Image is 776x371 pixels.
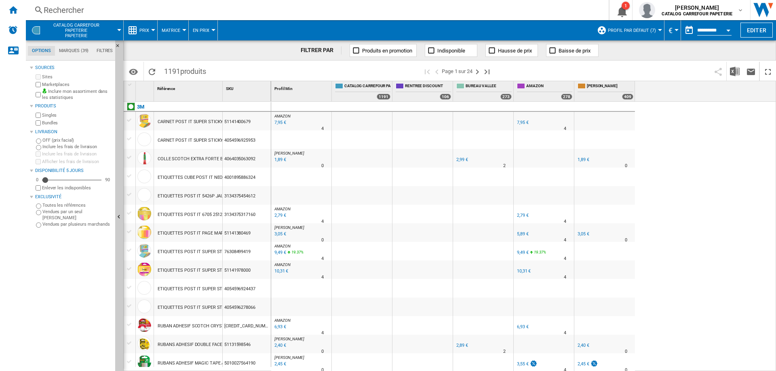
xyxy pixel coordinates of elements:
[36,74,41,80] input: Sites
[503,348,506,356] div: Délai de livraison : 2 jours
[608,28,656,33] span: Profil par défaut (7)
[158,243,293,261] div: ETIQUETTES POST IT SUPER STICK MIAMI 6546SMI MULTICOLORE
[36,159,41,164] input: Afficher les frais de livraison
[273,249,286,257] div: Mise à jour : jeudi 21 août 2025 01:13
[668,20,677,40] div: €
[158,261,464,280] div: ETIQUETTES POST IT SUPER STICKY CAPE TOWN 6910SSYPOG 3M ETIQUETTES POST IT SUPER STICKY [GEOGRAPH...
[625,236,627,244] div: Délai de livraison : 0 jour
[274,114,290,118] span: AMAZON
[437,48,465,54] span: Indisponible
[223,168,271,186] div: 4001895886324
[576,81,635,101] div: [PERSON_NAME] 409 offers sold by LECLERC
[533,249,538,258] i: %
[517,250,528,255] div: 9,49 €
[516,267,531,275] div: 10,31 €
[223,112,271,130] div: 51141400679
[158,280,290,298] div: ETIQUETTES POST IT SUPER STICKY PLAYFUL BP1229 ASSORTIS
[740,23,773,38] button: Editer
[223,149,271,168] div: 4064035063092
[273,81,331,94] div: Sort None
[42,209,112,221] label: Vendues par un seul [PERSON_NAME]
[668,26,673,35] span: €
[273,342,286,350] div: Mise à jour : jeudi 21 août 2025 04:23
[157,86,175,91] span: Référence
[440,94,451,100] div: 106 offers sold by RENTREE DISCOUNT
[394,81,453,101] div: RENTREE DISCOUNT 106 offers sold by RENTREE DISCOUNT
[125,64,141,79] button: Options
[224,81,271,94] div: Sort None
[273,212,286,220] div: Mise à jour : jeudi 21 août 2025 00:38
[115,40,125,55] button: Masquer
[223,316,271,335] div: [CREDIT_CARD_NUMBER]
[321,255,324,263] div: Délai de livraison : 4 jours
[103,177,112,183] div: 90
[223,242,271,260] div: 76308499419
[223,186,271,205] div: 3134375454612
[36,120,41,126] input: Bundles
[578,343,589,348] div: 2,40 €
[482,62,492,81] button: Dernière page
[301,46,342,54] div: FILTRER PAR
[36,151,41,157] input: Inclure les frais de livraison
[274,337,304,341] span: [PERSON_NAME]
[405,83,451,90] span: RENTREE DISCOUNT
[608,20,660,40] button: Profil par défaut (7)
[321,218,324,226] div: Délai de livraison : 4 jours
[223,130,271,149] div: 4054596925953
[516,119,528,127] div: 7,95 €
[274,355,304,360] span: [PERSON_NAME]
[8,25,18,35] img: alerts-logo.svg
[517,213,528,218] div: 2,79 €
[274,244,290,248] span: AMAZON
[622,94,633,100] div: 409 offers sold by LECLERC
[158,335,268,354] div: RUBANS ADHESIF DOUBLE FACE A1131 TRANSPARENT
[578,361,589,367] div: 2,45 €
[36,113,41,118] input: Singles
[377,94,390,100] div: 1191 offers sold by CATALOG CARREFOUR PAPETERIE
[226,86,234,91] span: SKU
[321,329,324,337] div: Délai de livraison : 4 jours
[30,20,119,40] div: CATALOG CARREFOUR PAPETERIEPapeterie
[515,81,574,101] div: AMAZON 278 offers sold by AMAZON
[517,361,528,367] div: 3,55 €
[432,62,442,81] button: >Page précédente
[158,150,267,168] div: COLLE SCOTCH EXTRA FORTE BP1337 TRANSPARENT
[36,138,41,144] input: OFF (prix facial)
[516,249,528,257] div: 9,49 €
[472,62,482,81] button: Page suivante
[422,62,432,81] button: Première page
[576,156,589,164] div: 1,89 €
[564,236,566,244] div: Délai de livraison : 4 jours
[760,62,776,81] button: Plein écran
[158,131,271,150] div: CARNET POST IT SUPER STICKY 6546SS SOULFUL 6PCS
[42,202,112,208] label: Toutes les références
[710,62,726,81] button: Partager ce bookmark avec d'autres
[564,329,566,337] div: Délai de livraison : 4 jours
[156,81,222,94] div: Référence Sort None
[35,194,112,200] div: Exclusivité
[455,342,468,350] div: 2,89 €
[44,4,588,16] div: Rechercher
[291,250,301,254] span: 19.37
[274,207,290,211] span: AMAZON
[193,28,209,33] span: En Prix
[137,81,154,94] div: Sort None
[158,205,255,224] div: ETIQUETTES POST IT 6705 25126 NEON 100PCS
[321,125,324,133] div: Délai de livraison : 4 jours
[42,120,112,126] label: Bundles
[162,20,184,40] button: Matrice
[564,218,566,226] div: Délai de livraison : 4 jours
[35,103,112,109] div: Produits
[455,81,513,101] div: BUREAU VALLEE 273 offers sold by BUREAU VALLEE
[34,177,40,183] div: 0
[274,262,290,267] span: AMAZON
[158,224,268,243] div: ETIQUETTES POST IT PAGE MARKERS 67010AB 10PCS
[42,88,112,101] label: Inclure mon assortiment dans les statistiques
[597,20,660,40] div: Profil par défaut (7)
[158,187,229,205] div: ETIQUETTES POST IT 5426P JAUNE
[721,22,736,36] button: Open calendar
[36,210,41,215] input: Vendues par un seul marchand
[42,151,112,157] label: Inclure les frais de livraison
[35,129,112,135] div: Livraison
